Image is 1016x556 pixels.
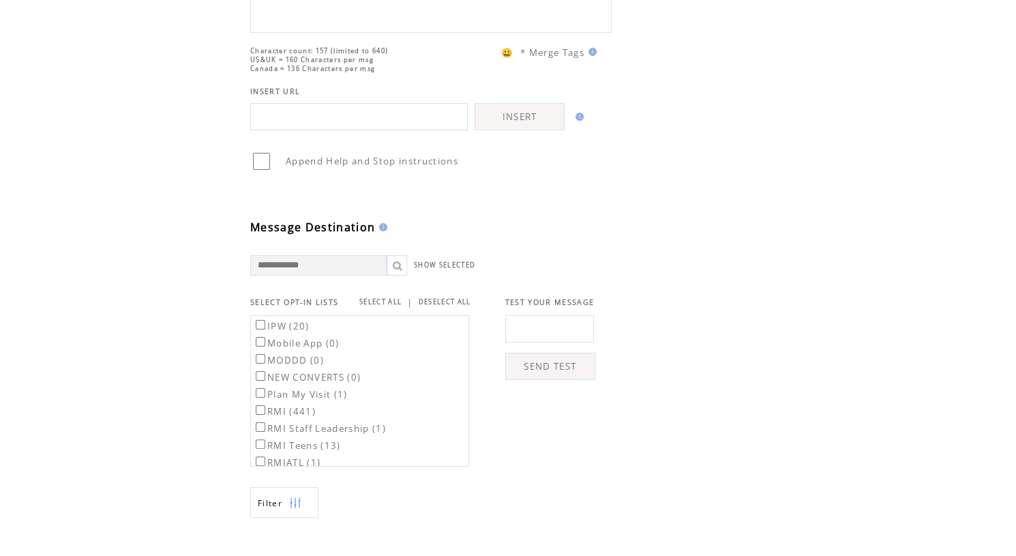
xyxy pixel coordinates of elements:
span: | [407,296,413,308]
label: RMI Teens (13) [253,439,341,452]
span: US&UK = 160 Characters per msg [250,55,374,64]
input: Plan My Visit (1) [256,388,265,398]
span: INSERT URL [250,87,300,96]
input: RMI (441) [256,405,265,415]
label: Plan My Visit (1) [253,388,348,400]
span: Message Destination [250,220,375,235]
a: Filter [250,487,318,518]
label: NEW CONVERTS (0) [253,371,361,383]
input: IPW (20) [256,320,265,330]
input: MODDD (0) [256,354,265,364]
input: NEW CONVERTS (0) [256,371,265,381]
span: 😀 [501,46,513,59]
label: RMIATL (1) [253,456,320,469]
img: help.gif [375,223,387,231]
label: MODDD (0) [253,354,324,366]
input: RMI Staff Leadership (1) [256,422,265,432]
img: filters.png [289,488,301,518]
a: INSERT [475,103,565,130]
input: RMIATL (1) [256,456,265,466]
img: help.gif [571,113,584,121]
span: Character count: 157 (limited to 640) [250,46,388,55]
input: Mobile App (0) [256,337,265,347]
a: SHOW SELECTED [414,261,475,269]
label: RMI (441) [253,405,316,418]
label: Mobile App (0) [253,337,340,349]
a: DESELECT ALL [419,297,471,306]
span: TEST YOUR MESSAGE [505,297,595,307]
span: Show filters [258,497,282,509]
a: SELECT ALL [359,297,402,306]
span: SELECT OPT-IN LISTS [250,297,338,307]
span: Canada = 136 Characters per msg [250,64,375,73]
label: IPW (20) [253,320,310,332]
input: RMI Teens (13) [256,439,265,449]
a: SEND TEST [505,353,595,380]
label: RMI Staff Leadership (1) [253,422,386,435]
img: help.gif [584,48,597,56]
span: * Merge Tags [520,46,584,59]
span: Append Help and Stop instructions [286,155,458,167]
